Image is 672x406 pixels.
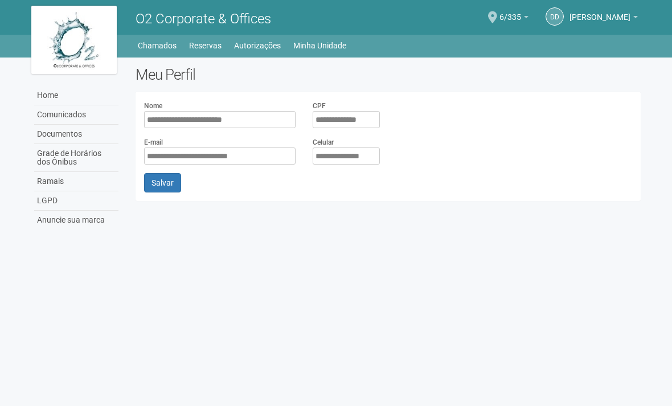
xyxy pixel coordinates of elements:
a: [PERSON_NAME] [569,14,638,23]
a: Reservas [189,38,222,54]
span: 6/335 [499,2,521,22]
a: Anuncie sua marca [34,211,118,229]
a: Home [34,86,118,105]
a: Dd [546,7,564,26]
span: O2 Corporate & Offices [136,11,271,27]
a: Ramais [34,172,118,191]
span: Douglas de Almeida Roberto [569,2,630,22]
button: Salvar [144,173,181,192]
a: Autorizações [234,38,281,54]
h2: Meu Perfil [136,66,641,83]
img: logo.jpg [31,6,117,74]
label: CPF [313,101,326,111]
a: Minha Unidade [293,38,346,54]
label: Celular [313,137,334,147]
a: Documentos [34,125,118,144]
label: E-mail [144,137,163,147]
a: Comunicados [34,105,118,125]
a: LGPD [34,191,118,211]
a: 6/335 [499,14,528,23]
label: Nome [144,101,162,111]
a: Grade de Horários dos Ônibus [34,144,118,172]
a: Chamados [138,38,177,54]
